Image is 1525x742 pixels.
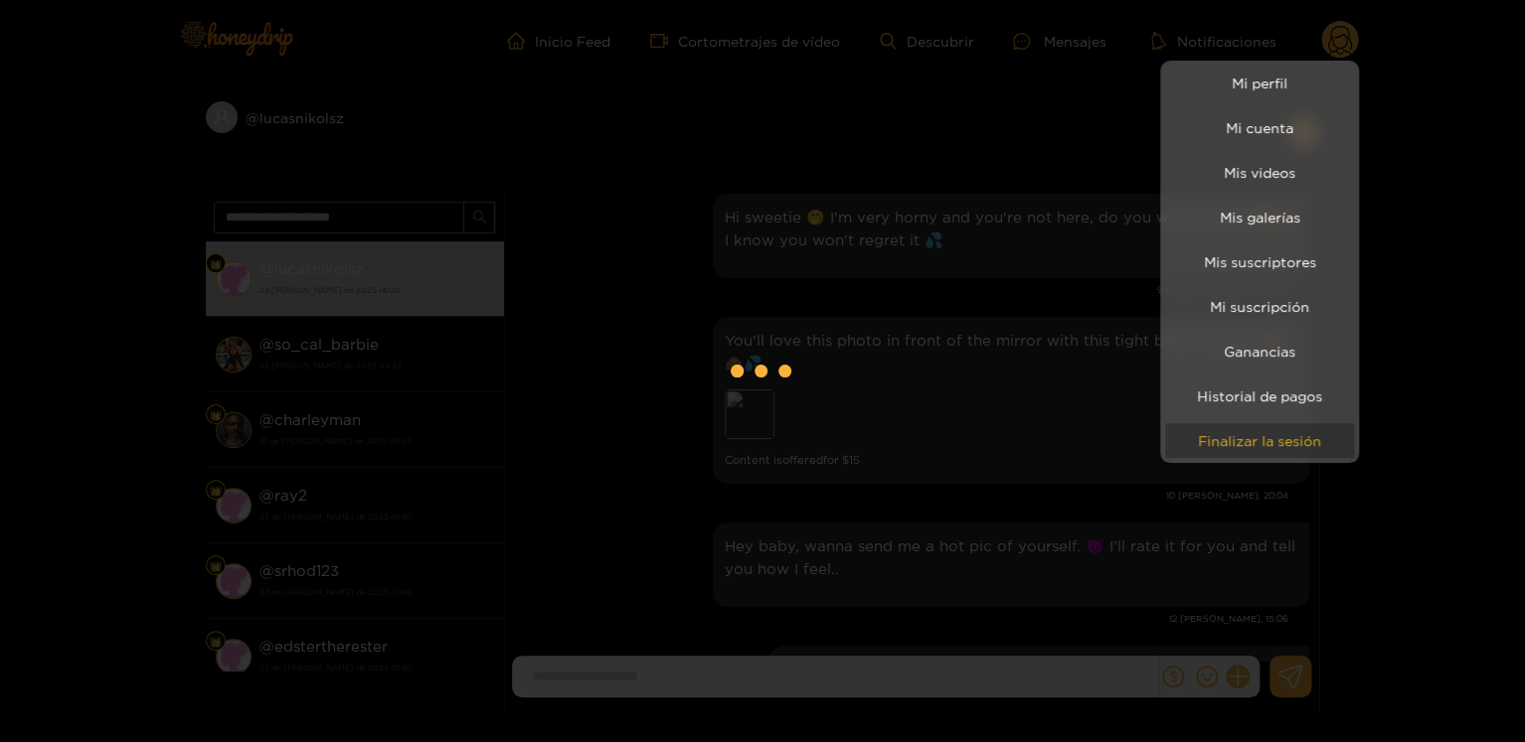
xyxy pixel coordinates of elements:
[1197,388,1322,403] font: Historial de pagos
[1210,299,1309,314] font: Mi suscripción
[1165,289,1354,324] a: Mi suscripción
[1232,75,1287,90] font: Mi perfil
[1165,378,1354,413] a: Historial de pagos
[1224,344,1295,359] font: Ganancias
[1165,423,1354,458] button: Finalizar la sesión
[1165,66,1354,100] a: Mi perfil
[1165,155,1354,190] a: Mis videos
[1165,334,1354,369] a: Ganancias
[1224,165,1295,180] font: Mis videos
[1165,200,1354,234] a: Mis galerías
[1165,244,1354,279] a: Mis suscriptores
[1204,254,1316,269] font: Mis suscriptores
[1226,120,1293,135] font: Mi cuenta
[1198,433,1321,448] font: Finalizar la sesión
[1165,110,1354,145] a: Mi cuenta
[1220,210,1300,224] font: Mis galerías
